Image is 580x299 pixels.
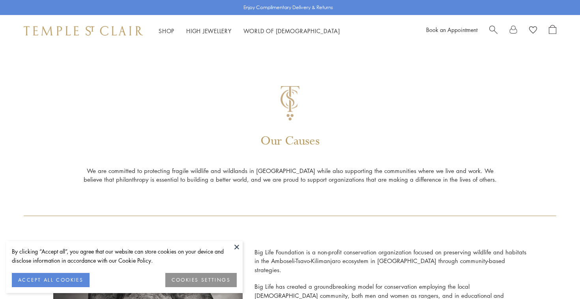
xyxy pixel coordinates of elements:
p: Enjoy Complimentary Delivery & Returns [243,4,333,11]
a: ShopShop [159,27,174,35]
nav: Main navigation [159,26,340,36]
a: World of [DEMOGRAPHIC_DATA]World of [DEMOGRAPHIC_DATA] [243,27,340,35]
p: Big Life Foundation is a non-profit conservation organization focused on preserving wildlife and ... [254,248,527,282]
a: Book an Appointment [426,26,477,34]
button: COOKIES SETTINGS [165,273,237,287]
div: By clicking “Accept all”, you agree that our website can store cookies on your device and disclos... [12,247,237,265]
img: Gold-Monogram1.png [281,86,299,120]
a: Search [489,25,498,37]
a: View Wishlist [529,25,537,37]
a: Open Shopping Bag [549,25,556,37]
a: High JewelleryHigh Jewellery [186,27,232,35]
button: ACCEPT ALL COOKIES [12,273,90,287]
p: We are committed to protecting fragile wildlife and wildlands in [GEOGRAPHIC_DATA] while also sup... [83,166,497,216]
p: Our Causes [260,132,320,166]
img: Temple St. Clair [24,26,143,36]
